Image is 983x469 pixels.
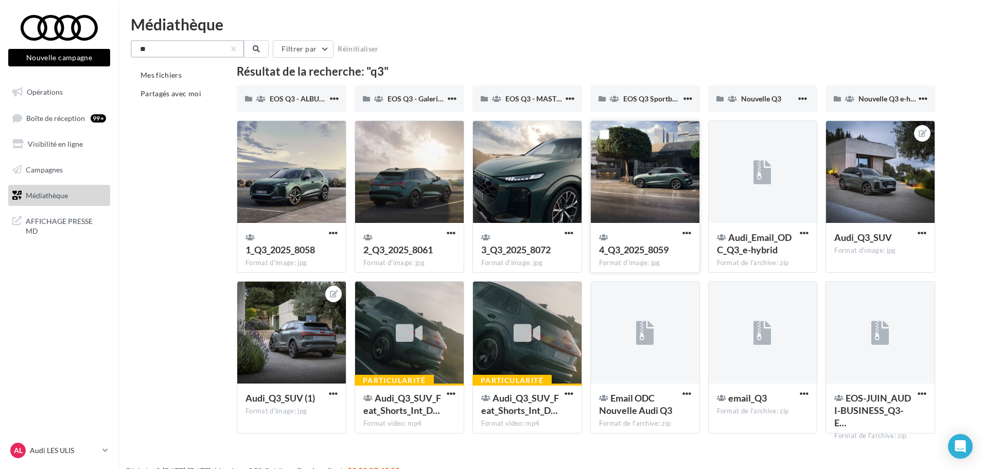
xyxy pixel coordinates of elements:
button: Nouvelle campagne [8,49,110,66]
div: Format de l'archive: zip [834,431,926,441]
div: 99+ [91,114,106,123]
span: Visibilité en ligne [28,140,83,148]
span: Opérations [27,88,63,96]
button: Réinitialiser [333,43,383,55]
span: AL [14,445,23,456]
div: Format d'image: jpg [834,246,926,255]
div: Format d'image: jpg [245,407,338,416]
span: EOS Q3 - ALBUM PHOTO [270,94,352,103]
button: Filtrer par [273,40,333,58]
div: Format de l'archive: zip [717,258,809,268]
div: Médiathèque [131,16,971,32]
a: Médiathèque [6,185,112,206]
span: EOS Q3 - MASTER INTERIEUR [505,94,603,103]
a: Campagnes [6,159,112,181]
span: 1_Q3_2025_8058 [245,244,315,255]
div: Open Intercom Messenger [948,434,973,459]
span: email_Q3 [728,392,767,404]
a: Visibilité en ligne [6,133,112,155]
span: 3_Q3_2025_8072 [481,244,551,255]
div: Particularité [355,375,434,386]
span: Audi_Q3_SUV [834,232,892,243]
span: Audi_Email_ODC_Q3_e-hybrid [717,232,792,255]
div: Format de l'archive: zip [599,419,691,428]
span: Nouvelle Q3 e-hybrid [858,94,927,103]
p: Audi LES ULIS [30,445,98,456]
div: Format video: mp4 [481,419,573,428]
a: AFFICHAGE PRESSE MD [6,210,112,240]
span: EOS-JUIN_AUDI-BUSINESS_Q3-E-HYBRID_CAR-1080x1080 [834,392,911,428]
a: Opérations [6,81,112,103]
span: Mes fichiers [141,71,182,79]
span: 4_Q3_2025_8059 [599,244,669,255]
span: Médiathèque [26,190,68,199]
div: Format de l'archive: zip [717,407,809,416]
a: AL Audi LES ULIS [8,441,110,460]
a: Boîte de réception99+ [6,107,112,129]
span: AFFICHAGE PRESSE MD [26,214,106,236]
div: Résultat de la recherche: "q3" [237,66,935,77]
span: 2_Q3_2025_8061 [363,244,433,255]
span: Audi_Q3_SUV_Feat_Shorts_Int_Design_15s_4x5_EN_clean.mov_1 [363,392,441,416]
span: Campagnes [26,165,63,174]
span: Audi_Q3_SUV_Feat_Shorts_Int_Design_15s_9x16_EN_clean.mov_1 [481,392,559,416]
div: Format d'image: jpg [245,258,338,268]
span: EOS Q3 - Galerie 2 [388,94,447,103]
div: Format video: mp4 [363,419,455,428]
div: Format d'image: jpg [363,258,455,268]
span: Nouvelle Q3 [741,94,781,103]
div: Particularité [472,375,552,386]
span: EOS Q3 Sportback & SB e-Hybrid [623,94,731,103]
div: Format d'image: jpg [599,258,691,268]
span: Audi_Q3_SUV (1) [245,392,315,404]
div: Format d'image: jpg [481,258,573,268]
span: Boîte de réception [26,113,85,122]
span: Email ODC Nouvelle Audi Q3 [599,392,672,416]
span: Partagés avec moi [141,89,201,98]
